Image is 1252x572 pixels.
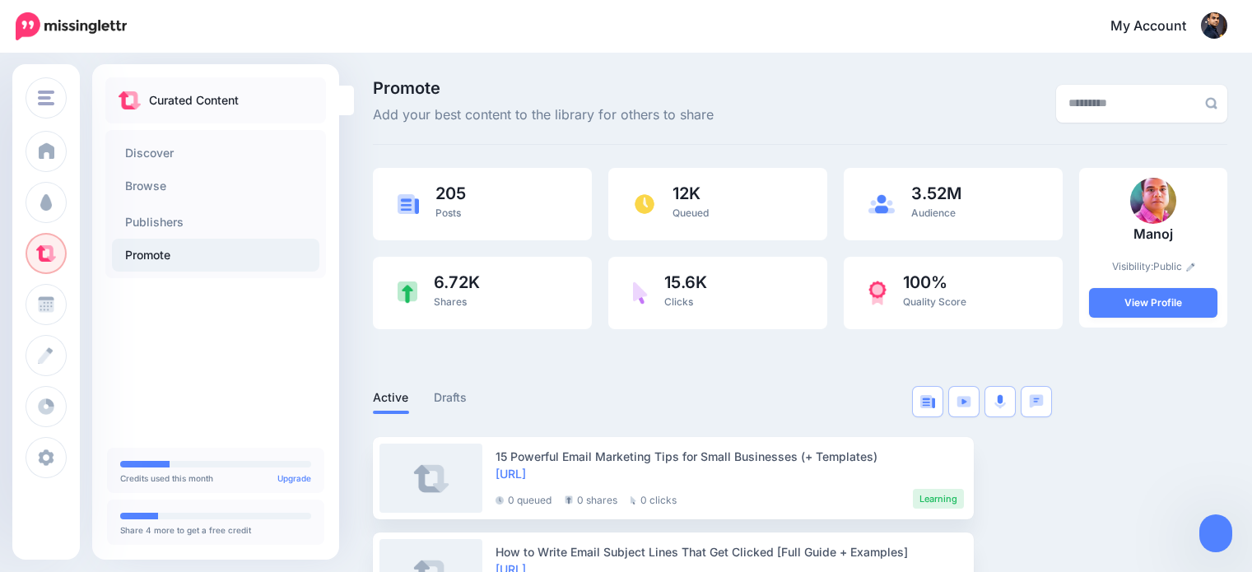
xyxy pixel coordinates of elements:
[112,239,319,272] a: Promote
[631,496,636,505] img: pointer-grey.png
[868,194,895,214] img: users-blue.png
[1094,7,1227,47] a: My Account
[1029,394,1044,408] img: chat-square-blue.png
[565,489,617,509] li: 0 shares
[398,194,419,213] img: article-blue.png
[903,295,966,308] span: Quality Score
[903,274,966,291] span: 100%
[434,295,467,308] span: Shares
[373,105,714,126] span: Add your best content to the library for others to share
[434,274,480,291] span: 6.72K
[673,207,709,219] span: Queued
[633,281,648,305] img: pointer-purple.png
[913,489,964,509] li: Learning
[631,489,677,509] li: 0 clicks
[112,206,319,239] a: Publishers
[565,495,573,505] img: share-grey.png
[496,543,964,560] div: How to Write Email Subject Lines That Get Clicked [Full Guide + Examples]
[673,185,709,202] span: 12K
[38,91,54,105] img: menu.png
[149,91,239,110] p: Curated Content
[1153,260,1195,272] a: Public
[1089,288,1217,318] a: View Profile
[664,295,693,308] span: Clicks
[373,80,714,96] span: Promote
[1205,97,1217,109] img: search-grey-6.png
[1130,178,1176,224] img: Q4V7QUO4NL7KLF7ETPAEVJZD8V2L8K9O_thumb.jpg
[16,12,127,40] img: Missinglettr
[398,281,417,304] img: share-green.png
[911,185,961,202] span: 3.52M
[119,91,141,109] img: curate.png
[956,396,971,407] img: video-blue.png
[633,193,656,216] img: clock.png
[1186,263,1195,272] img: pencil.png
[112,170,319,202] a: Browse
[920,395,935,408] img: article-blue.png
[911,207,956,219] span: Audience
[1089,258,1217,275] p: Visibility:
[496,496,504,505] img: clock-grey-darker.png
[994,394,1006,409] img: microphone.png
[435,207,461,219] span: Posts
[434,388,468,407] a: Drafts
[112,137,319,170] a: Discover
[868,281,887,305] img: prize-red.png
[1089,224,1217,245] p: Manoj
[496,448,964,465] div: 15 Powerful Email Marketing Tips for Small Businesses (+ Templates)
[496,467,526,481] a: [URL]
[373,388,409,407] a: Active
[496,489,552,509] li: 0 queued
[664,274,707,291] span: 15.6K
[435,185,466,202] span: 205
